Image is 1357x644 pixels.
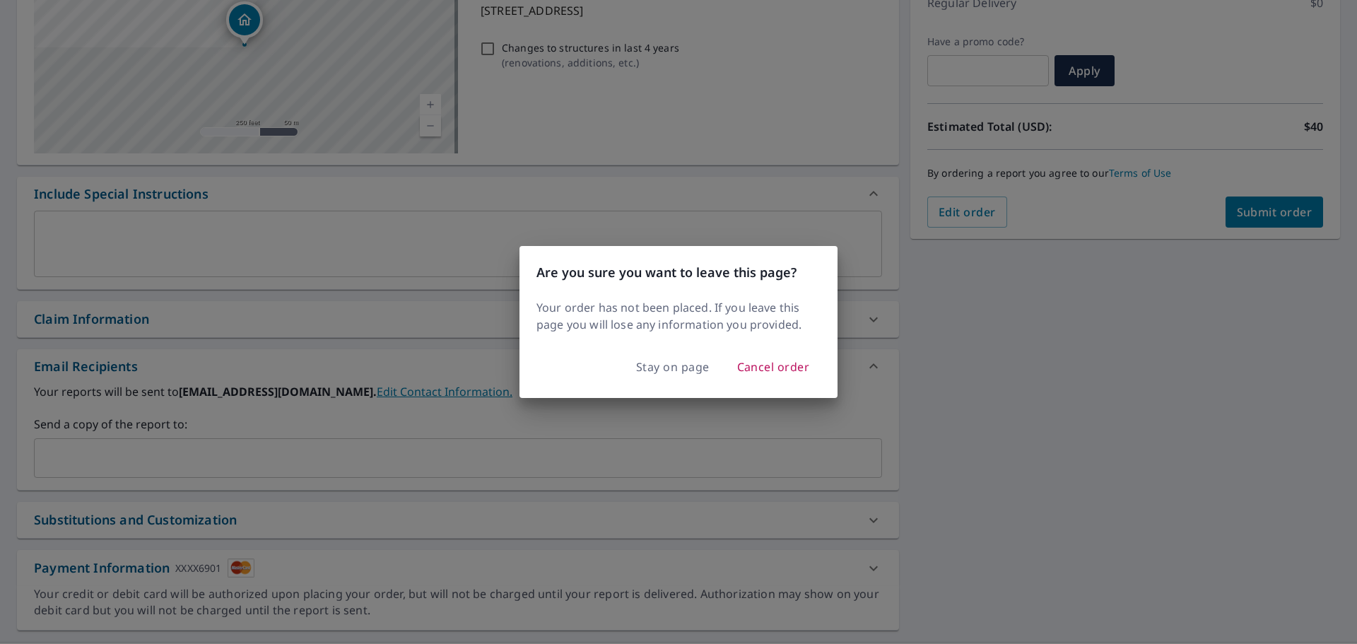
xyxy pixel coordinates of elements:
h3: Are you sure you want to leave this page? [536,263,821,282]
p: Your order has not been placed. If you leave this page you will lose any information you provided. [536,299,821,333]
span: Stay on page [636,357,710,377]
button: Stay on page [625,353,720,380]
button: Cancel order [726,353,821,381]
span: Cancel order [737,357,810,377]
